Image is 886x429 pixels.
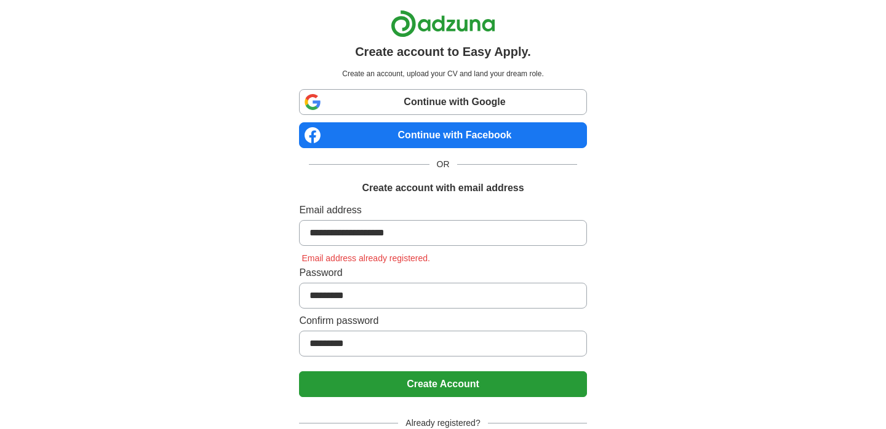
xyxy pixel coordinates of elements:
label: Password [299,266,586,280]
h1: Create account to Easy Apply. [355,42,531,61]
label: Confirm password [299,313,586,328]
span: OR [429,158,457,171]
button: Create Account [299,371,586,397]
h1: Create account with email address [362,181,524,195]
a: Continue with Google [299,89,586,115]
p: Create an account, upload your CV and land your dream role. [301,68,584,79]
a: Continue with Facebook [299,122,586,148]
img: Adzuna logo [391,10,495,37]
span: Email address already registered. [299,253,433,263]
label: Email address [299,203,586,218]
